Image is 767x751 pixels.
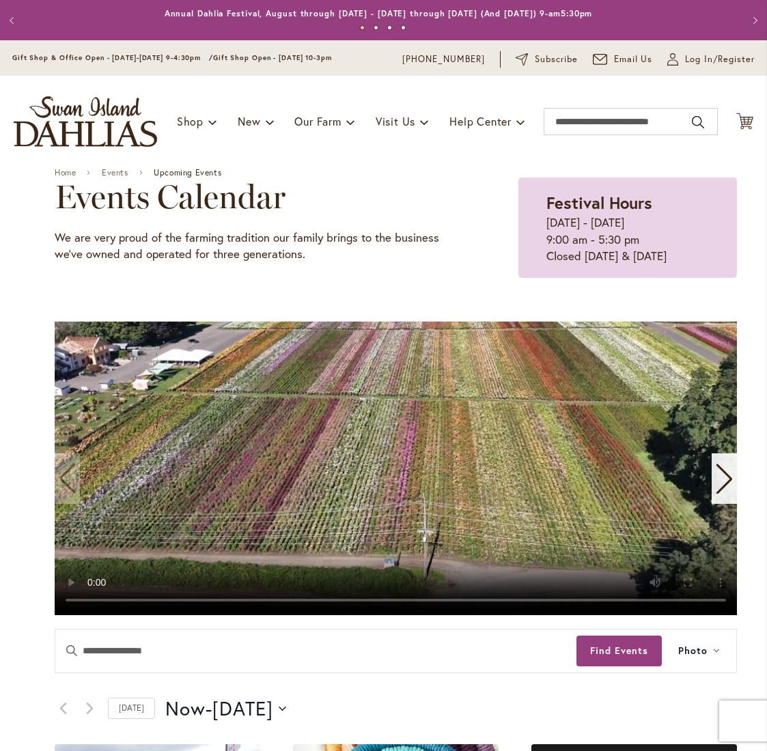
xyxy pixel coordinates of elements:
[165,695,206,722] span: Now
[546,192,652,214] strong: Festival Hours
[213,53,332,62] span: Gift Shop Open - [DATE] 10-3pm
[593,53,653,66] a: Email Us
[165,695,286,722] button: Click to toggle datepicker
[678,643,708,659] span: Photo
[81,700,98,717] a: Next Events
[401,25,406,30] button: 4 of 4
[238,114,260,128] span: New
[360,25,365,30] button: 1 of 4
[12,53,213,62] span: Gift Shop & Office Open - [DATE]-[DATE] 9-4:30pm /
[55,700,71,717] a: Previous Events
[55,168,76,178] a: Home
[165,8,593,18] a: Annual Dahlia Festival, August through [DATE] - [DATE] through [DATE] (And [DATE]) 9-am5:30pm
[402,53,485,66] a: [PHONE_NUMBER]
[294,114,341,128] span: Our Farm
[55,629,576,672] input: Enter Keyword. Search for events by Keyword.
[102,168,128,178] a: Events
[55,178,450,216] h2: Events Calendar
[14,96,157,147] a: store logo
[376,114,415,128] span: Visit Us
[662,629,736,672] button: Photo
[55,229,450,263] p: We are very proud of the farming tradition our family brings to the business we've owned and oper...
[206,695,212,722] span: -
[546,214,709,264] p: [DATE] - [DATE] 9:00 am - 5:30 pm Closed [DATE] & [DATE]
[740,7,767,34] button: Next
[374,25,378,30] button: 2 of 4
[108,698,155,719] a: Click to select today's date
[685,53,755,66] span: Log In/Register
[667,53,755,66] a: Log In/Register
[535,53,578,66] span: Subscribe
[212,695,273,722] span: [DATE]
[177,114,204,128] span: Shop
[387,25,392,30] button: 3 of 4
[516,53,578,66] a: Subscribe
[154,168,221,178] span: Upcoming Events
[55,322,737,615] swiper-slide: 1 / 11
[576,636,662,666] button: Find Events
[449,114,512,128] span: Help Center
[614,53,653,66] span: Email Us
